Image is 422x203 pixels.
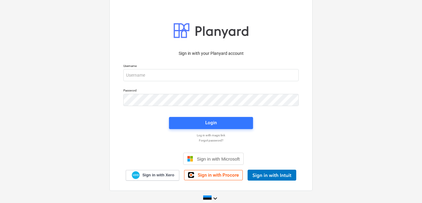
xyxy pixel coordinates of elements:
[123,88,299,94] p: Password
[132,171,140,179] img: Xero logo
[123,64,299,69] p: Username
[123,69,299,81] input: Username
[126,170,180,181] a: Sign in with Xero
[120,138,302,142] a: Forgot password?
[187,156,193,162] img: Microsoft logo
[197,156,240,161] span: Sign in with Microsoft
[120,133,302,137] a: Log in with magic link
[212,195,219,202] i: keyboard_arrow_down
[169,117,253,129] button: Login
[123,50,299,57] p: Sign in with your Planyard account
[184,170,243,180] a: Sign in with Procore
[142,172,174,178] span: Sign in with Xero
[205,119,217,127] div: Login
[198,172,239,178] span: Sign in with Procore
